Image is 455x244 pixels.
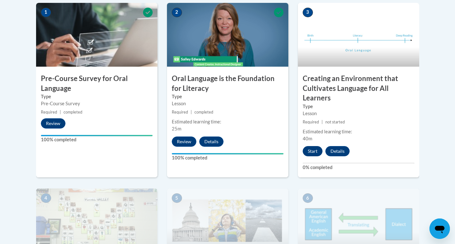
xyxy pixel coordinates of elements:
div: Estimated learning time: [172,118,284,125]
label: 100% completed [41,136,153,143]
label: Type [41,93,153,100]
h3: Pre-Course Survey for Oral Language [36,74,157,93]
button: Start [303,146,322,156]
div: Lesson [172,100,284,107]
label: 100% completed [172,154,284,161]
span: completed [64,110,82,115]
label: Type [303,103,414,110]
span: | [322,120,323,124]
h3: Creating an Environment that Cultivates Language for All Learners [298,74,419,103]
img: Course Image [36,3,157,67]
div: Lesson [303,110,414,117]
span: 4 [41,193,51,203]
span: 6 [303,193,313,203]
span: Required [172,110,188,115]
button: Details [199,137,224,147]
span: Required [41,110,57,115]
span: 25m [172,126,181,131]
div: Pre-Course Survey [41,100,153,107]
label: 0% completed [303,164,414,171]
span: | [60,110,61,115]
span: completed [194,110,213,115]
span: Required [303,120,319,124]
span: 2 [172,8,182,17]
span: | [191,110,192,115]
button: Review [172,137,196,147]
iframe: Button to launch messaging window [429,218,450,239]
h3: Oral Language is the Foundation for Literacy [167,74,288,93]
div: Estimated learning time: [303,128,414,135]
span: 3 [303,8,313,17]
img: Course Image [298,3,419,67]
button: Review [41,118,65,129]
div: Your progress [41,135,153,136]
div: Your progress [172,153,284,154]
span: 5 [172,193,182,203]
span: not started [325,120,345,124]
label: Type [172,93,284,100]
span: 1 [41,8,51,17]
button: Details [325,146,350,156]
span: 40m [303,136,312,141]
img: Course Image [167,3,288,67]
